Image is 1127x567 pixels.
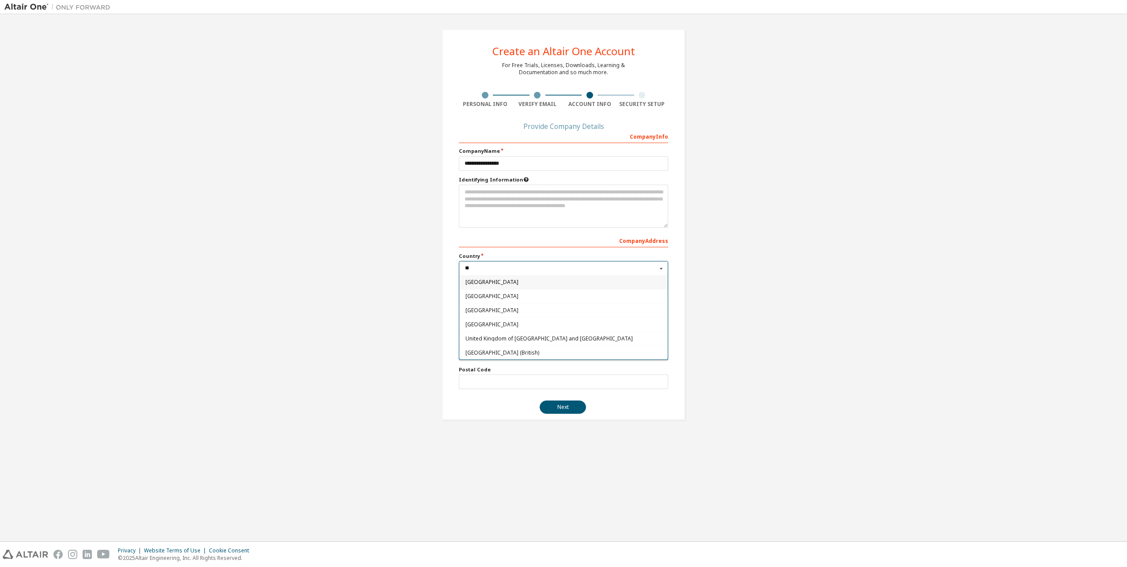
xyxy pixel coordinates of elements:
[68,550,77,559] img: instagram.svg
[459,147,668,155] label: Company Name
[540,401,586,414] button: Next
[502,62,625,76] div: For Free Trials, Licenses, Downloads, Learning & Documentation and so much more.
[459,366,668,373] label: Postal Code
[616,101,669,108] div: Security Setup
[465,350,662,355] span: [GEOGRAPHIC_DATA] (British)
[209,547,254,554] div: Cookie Consent
[465,336,662,341] span: United Kingdom of [GEOGRAPHIC_DATA] and [GEOGRAPHIC_DATA]
[4,3,115,11] img: Altair One
[465,308,662,313] span: [GEOGRAPHIC_DATA]
[53,550,63,559] img: facebook.svg
[144,547,209,554] div: Website Terms of Use
[459,233,668,247] div: Company Address
[459,101,511,108] div: Personal Info
[459,124,668,129] div: Provide Company Details
[465,294,662,299] span: [GEOGRAPHIC_DATA]
[459,176,668,183] label: Please provide any information that will help our support team identify your company. Email and n...
[465,280,662,285] span: [GEOGRAPHIC_DATA]
[511,101,564,108] div: Verify Email
[83,550,92,559] img: linkedin.svg
[459,129,668,143] div: Company Info
[118,547,144,554] div: Privacy
[492,46,635,57] div: Create an Altair One Account
[563,101,616,108] div: Account Info
[3,550,48,559] img: altair_logo.svg
[459,253,668,260] label: Country
[97,550,110,559] img: youtube.svg
[118,554,254,562] p: © 2025 Altair Engineering, Inc. All Rights Reserved.
[465,322,662,327] span: [GEOGRAPHIC_DATA]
